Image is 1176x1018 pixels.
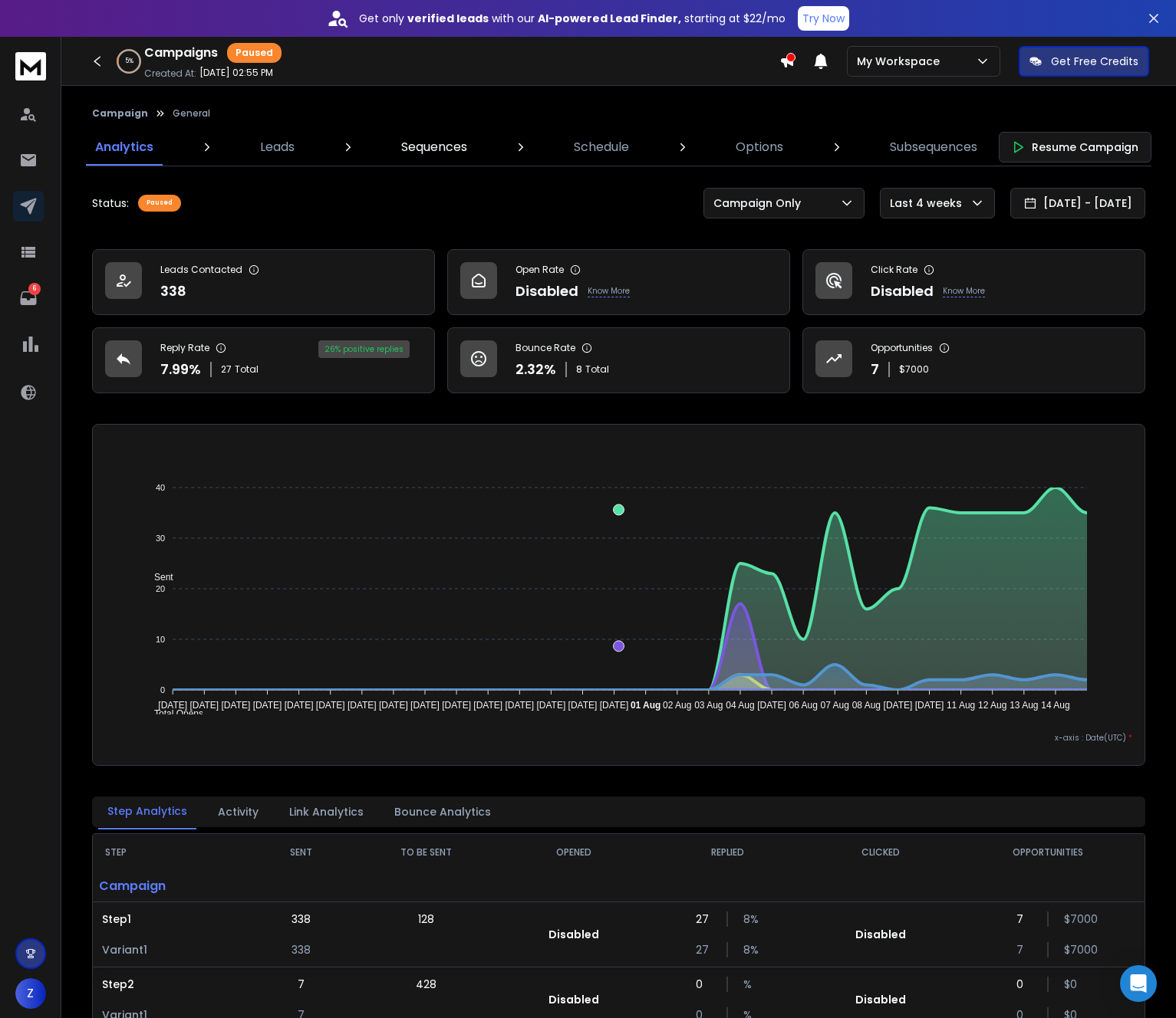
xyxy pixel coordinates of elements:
strong: verified leads [407,11,489,26]
p: Step 1 [102,911,245,927]
p: General [173,107,210,120]
tspan: 10 [156,635,165,644]
a: Open RateDisabledKnow More [447,249,790,315]
button: Campaign [92,107,148,120]
p: 7.99 % [160,359,201,380]
p: 2.32 % [516,359,556,380]
p: Options [736,138,783,156]
p: Disabled [855,927,906,942]
p: Sequences [401,138,467,156]
tspan: [DATE] [600,700,629,711]
button: Z [15,978,46,1009]
span: 8 [576,363,582,376]
p: Know More [943,285,985,297]
p: Know More [588,285,630,297]
tspan: [DATE] [410,700,440,711]
span: Total Opens [143,708,203,719]
button: Step Analytics [98,794,196,829]
p: $ 0 [1064,977,1079,992]
p: Open Rate [516,264,564,276]
p: Click Rate [871,264,917,276]
p: 7 [871,359,879,380]
tspan: [DATE] [915,700,944,711]
a: 6 [13,283,44,314]
p: Disabled [855,992,906,1007]
a: Click RateDisabledKnow More [802,249,1145,315]
p: [DATE] 02:55 PM [199,67,273,79]
th: STEP [93,834,254,871]
p: 338 [292,911,311,927]
p: Analytics [95,138,153,156]
tspan: 30 [156,534,165,543]
p: Reply Rate [160,342,209,354]
a: Analytics [86,129,163,166]
button: Link Analytics [280,795,373,829]
p: Disabled [548,992,599,1007]
p: x-axis : Date(UTC) [105,732,1132,744]
a: Subsequences [881,129,987,166]
th: CLICKED [810,834,950,871]
th: REPLIED [644,834,810,871]
tspan: 0 [160,685,165,695]
div: Open Intercom Messenger [1120,965,1157,1002]
p: Created At: [144,67,196,80]
th: SENT [254,834,349,871]
button: Try Now [798,6,849,31]
p: 5 % [125,57,133,66]
p: Leads [260,138,295,156]
tspan: 40 [156,483,165,492]
p: Disabled [548,927,599,942]
span: Total [585,363,609,376]
button: Activity [209,795,268,829]
tspan: [DATE] [757,700,786,711]
p: Bounce Rate [516,342,575,354]
tspan: [DATE] [379,700,408,711]
p: 7 [298,977,305,992]
a: Leads Contacted338 [92,249,435,315]
a: Reply Rate7.99%27Total26% positive replies [92,327,435,393]
p: 27 [696,911,711,927]
p: Schedule [574,138,629,156]
button: Bounce Analytics [385,795,500,829]
tspan: [DATE] [316,700,345,711]
tspan: 14 Aug [1042,700,1070,711]
button: Get Free Credits [1019,46,1149,77]
tspan: [DATE] [189,700,219,711]
tspan: 01 Aug [631,700,661,711]
tspan: 11 Aug [947,700,975,711]
h1: Campaigns [144,44,218,62]
button: [DATE] - [DATE] [1010,188,1145,218]
a: Leads [251,129,304,166]
p: Campaign Only [713,195,807,211]
a: Options [726,129,792,166]
p: 8 % [743,942,759,957]
p: 6 [28,283,41,295]
tspan: [DATE] [505,700,534,711]
p: 7 [1016,911,1032,927]
p: 338 [292,942,311,957]
tspan: [DATE] [221,700,250,711]
a: Sequences [392,129,476,166]
p: Disabled [516,281,578,302]
tspan: [DATE] [884,700,913,711]
p: 128 [418,911,434,927]
tspan: [DATE] [568,700,598,711]
p: 27 [696,942,711,957]
span: Total [235,363,259,376]
a: Bounce Rate2.32%8Total [447,327,790,393]
p: Leads Contacted [160,264,242,276]
tspan: 04 Aug [726,700,754,711]
div: 26 % positive replies [318,340,410,358]
tspan: [DATE] [285,700,314,711]
p: Campaign [93,871,254,901]
p: $ 7000 [1064,911,1079,927]
tspan: 03 Aug [694,700,723,711]
tspan: 07 Aug [821,700,849,711]
div: Paused [227,43,282,63]
th: OPENED [504,834,644,871]
tspan: 20 [156,584,165,593]
p: 0 [1016,977,1032,992]
tspan: 12 Aug [978,700,1006,711]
